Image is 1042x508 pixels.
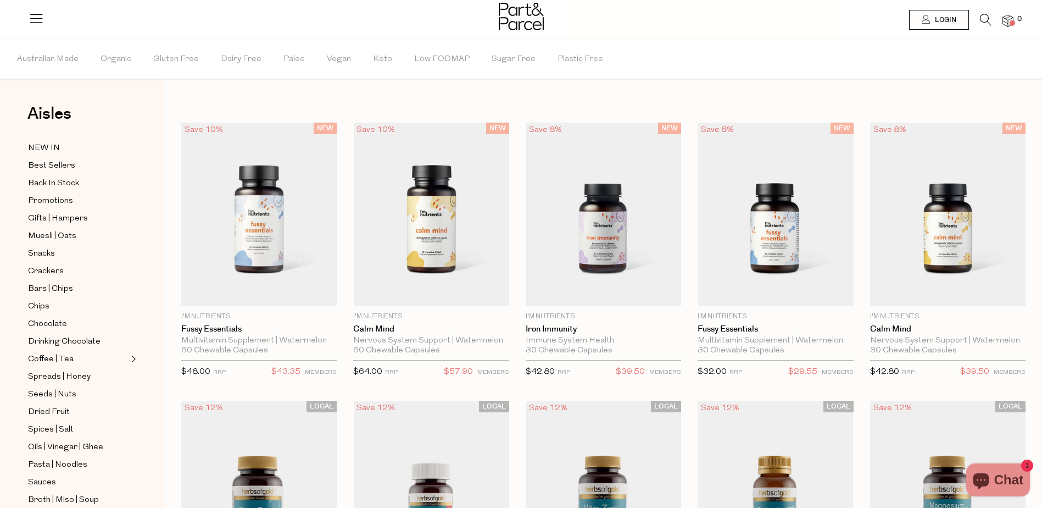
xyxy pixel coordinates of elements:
a: Coffee | Tea [28,352,128,366]
p: I'm Nutrients [870,312,1026,322]
a: Iron Immunity [526,324,681,334]
span: NEW [831,123,854,134]
span: Aisles [27,102,71,126]
span: Plastic Free [558,40,603,79]
a: Chocolate [28,317,128,331]
a: Muesli | Oats [28,229,128,243]
span: NEW [486,123,509,134]
span: Crackers [28,265,64,278]
span: Snacks [28,247,55,261]
p: I'm Nutrients [526,312,681,322]
span: Gifts | Hampers [28,212,88,225]
span: Drinking Chocolate [28,335,101,349]
a: NEW IN [28,141,128,155]
a: Oils | Vinegar | Ghee [28,440,128,454]
span: NEW [314,123,337,134]
div: Save 12% [181,401,226,416]
a: Seeds | Nuts [28,388,128,401]
span: Paleo [283,40,305,79]
a: Chips [28,300,128,313]
a: Fussy Essentials [698,324,853,334]
a: Fussy Essentials [181,324,337,334]
span: LOCAL [307,401,337,412]
span: Spreads | Honey [28,371,91,384]
span: $42.80 [526,368,555,376]
div: Immune System Health [526,336,681,346]
small: MEMBERS [477,369,509,376]
span: Organic [101,40,131,79]
p: I'm Nutrients [353,312,509,322]
span: $39.50 [616,365,645,379]
span: LOCAL [995,401,1026,412]
button: Expand/Collapse Coffee | Tea [129,352,136,366]
a: Bars | Chips [28,282,128,296]
small: MEMBERS [649,369,681,376]
small: RRP [213,369,226,376]
small: RRP [902,369,915,376]
a: Broth | Miso | Soup [28,493,128,507]
span: Muesli | Oats [28,230,76,243]
span: Vegan [327,40,351,79]
span: Oils | Vinegar | Ghee [28,441,103,454]
div: Multivitamin Supplement | Watermelon [181,336,337,346]
a: Spreads | Honey [28,370,128,384]
span: Back In Stock [28,177,79,190]
span: LOCAL [651,401,681,412]
div: Save 10% [181,123,226,137]
span: 60 Chewable Capsules [181,346,268,356]
img: Fussy Essentials [181,123,337,306]
a: Spices | Salt [28,423,128,437]
span: Broth | Miso | Soup [28,494,99,507]
img: Iron Immunity [526,123,681,306]
a: Aisles [27,106,71,133]
inbox-online-store-chat: Shopify online store chat [963,463,1033,499]
div: Save 12% [870,401,915,416]
div: Nervous System Support | Watermelon [870,336,1026,346]
span: $57.90 [444,365,473,379]
a: Sauces [28,476,128,489]
span: Chocolate [28,318,67,331]
span: $39.50 [960,365,989,379]
small: RRP [385,369,398,376]
small: MEMBERS [994,369,1026,376]
span: Dried Fruit [28,406,70,419]
span: Sauces [28,476,56,489]
a: Pasta | Noodles [28,458,128,472]
span: $42.80 [870,368,899,376]
span: 30 Chewable Capsules [870,346,957,356]
span: $43.35 [271,365,300,379]
span: NEW [1002,123,1026,134]
span: NEW IN [28,142,60,155]
span: Chips [28,300,49,313]
span: 30 Chewable Capsules [698,346,784,356]
img: Part&Parcel [499,3,544,30]
a: Calm Mind [870,324,1026,334]
span: Best Sellers [28,159,75,173]
span: Seeds | Nuts [28,388,76,401]
span: LOCAL [479,401,509,412]
div: Save 12% [526,401,571,416]
div: Save 8% [526,123,565,137]
small: MEMBERS [305,369,337,376]
a: Calm Mind [353,324,509,334]
span: Low FODMAP [414,40,470,79]
span: NEW [658,123,681,134]
a: Crackers [28,264,128,278]
p: I'm Nutrients [181,312,337,322]
span: 30 Chewable Capsules [526,346,612,356]
img: Calm Mind [870,123,1026,306]
span: Bars | Chips [28,283,73,296]
a: Best Sellers [28,159,128,173]
span: Promotions [28,195,73,208]
a: Login [909,10,969,30]
span: $32.00 [698,368,727,376]
span: $29.55 [788,365,817,379]
small: RRP [729,369,742,376]
div: Multivitamin Supplement | Watermelon [698,336,853,346]
span: Gluten Free [153,40,199,79]
span: LOCAL [823,401,854,412]
span: $64.00 [353,368,382,376]
div: Save 8% [870,123,910,137]
div: Save 12% [353,401,398,416]
a: Drinking Chocolate [28,335,128,349]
